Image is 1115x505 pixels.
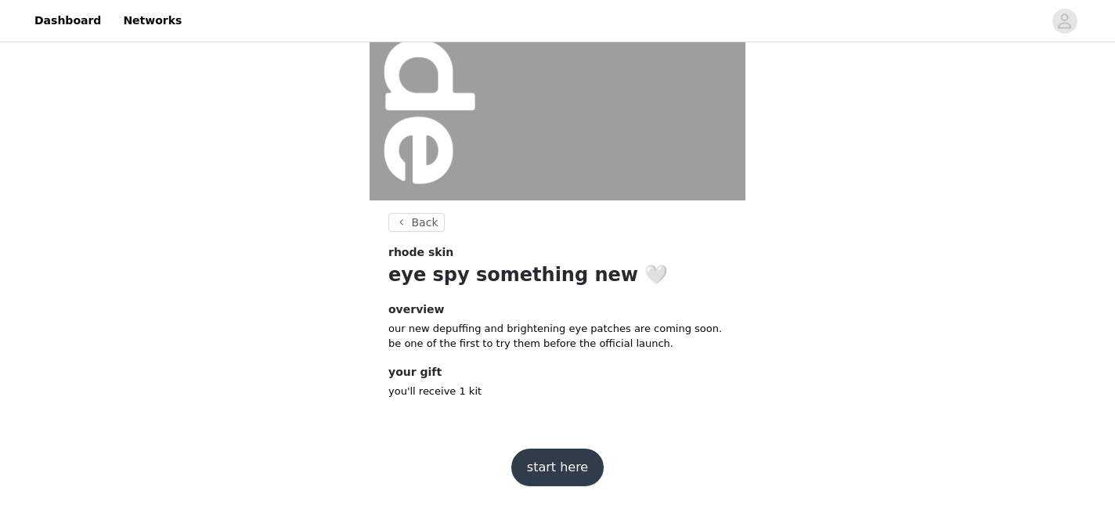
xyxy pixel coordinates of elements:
[388,301,727,318] h4: overview
[388,213,445,232] button: Back
[388,244,453,261] span: rhode skin
[1057,9,1072,34] div: avatar
[25,3,110,38] a: Dashboard
[388,321,727,352] p: our new depuffing and brightening eye patches are coming soon. be one of the first to try them be...
[511,449,604,486] button: start here
[388,364,727,381] h4: your gift
[388,261,727,289] h1: eye spy something new 🤍
[114,3,191,38] a: Networks
[388,384,727,399] p: you'll receive 1 kit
